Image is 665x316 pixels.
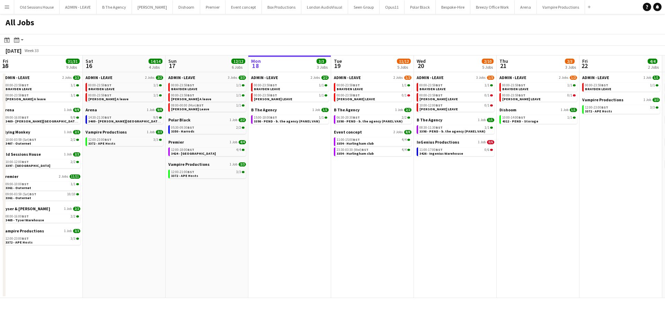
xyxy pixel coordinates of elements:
span: 00:00-23:59 [254,84,277,87]
span: ADMIN - LEAVE [251,75,278,80]
span: 00:00-23:59 [419,94,443,97]
span: Chris Lane LEAVE [254,97,292,101]
span: 2/2 [73,130,80,134]
span: BST [353,93,360,97]
span: 1 Job [312,108,320,112]
div: Old Sessions House1 Job2/210:00-12:00BST2/23397 - [GEOGRAPHIC_DATA] [3,152,80,174]
span: B The Agency [417,117,442,122]
span: 9/9 [153,116,158,119]
span: 00:00-23:59 [337,94,360,97]
span: BST [187,147,194,152]
a: 11:00-17:00BST0/63426 - Ingenius Warehouse [419,147,493,155]
span: 08:30-11:30 [419,126,443,129]
a: Flying Monkey1 Job2/2 [3,129,80,135]
span: 11:00-15:00 [337,138,360,142]
span: 1 Job [64,152,72,156]
div: ADMIN - LEAVE2 Jobs2/200:00-23:59BST1/1BRAYDEN LEAVE00:00-23:59BST1/1[PERSON_NAME] A leave [3,75,80,107]
span: 3372 - APE Hosts [171,173,198,178]
span: ADMIN - LEAVE [582,75,609,80]
span: 3372 - APE Hosts [585,109,612,113]
span: BST [197,103,204,108]
a: 12:00-23:00BST3/33372 - APE Hosts [88,137,162,145]
div: ADMIN - LEAVE2 Jobs1/200:00-23:59BST1/1BRAYDEN LEAVE00:00-23:59BST0/1[PERSON_NAME] LEAVE [499,75,577,107]
div: Arena1 Job9/914:30-21:30BST9/93409 - [PERSON_NAME][GEOGRAPHIC_DATA] ([GEOGRAPHIC_DATA] Car)) [86,107,163,129]
span: 2 Jobs [393,130,403,134]
span: 1/1 [153,94,158,97]
a: Vampire Productions1 Job3/3 [86,129,163,135]
span: 10:00-12:00 [419,104,443,107]
span: 1/1 [319,94,324,97]
span: 0/1 [402,94,407,97]
a: ADMIN - LEAVE2 Jobs1/2 [334,75,411,80]
span: ANDY SICK LEAVE [419,107,458,111]
span: 11:00-17:00 [419,148,443,152]
button: Event concept [225,0,262,14]
button: Bespoke-Hire [436,0,470,14]
a: 05:30-09:30BST2/23350 - Harrods [171,125,245,133]
span: BST [436,147,443,152]
a: 12:00-23:00BST3/33372 - APE Hosts [585,105,658,113]
button: ADMIN - LEAVE [60,0,97,14]
span: 3409 - Dorney lake (Breezy Car)) [6,119,124,123]
span: 2 Jobs [559,76,568,80]
span: 1/2 [404,76,411,80]
span: BST [105,115,112,120]
span: 1/1 [653,76,660,80]
a: 00:00-23:59BST1/1[PERSON_NAME] LEAVE [254,93,327,101]
span: 1 Job [64,130,72,134]
a: B The Agency1 Job1/1 [417,117,494,122]
span: 08:00-00:00 (Mon) [171,104,204,107]
a: 00:00-23:59BST0/1[PERSON_NAME] LEAVE [337,93,410,101]
span: 1 Job [644,76,651,80]
span: 9/9 [156,108,163,112]
a: 00:00-23:59BST1/1BRAYDEN LEAVE [585,83,658,91]
span: Vampire Productions [86,129,127,135]
span: BST [353,137,360,142]
span: 1 Job [478,140,486,144]
button: Premier [200,0,225,14]
span: 4/4 [239,140,246,144]
span: 3398 - PEND - b. the agency (PANEL VAN) [254,119,320,123]
button: London AudioVisual [301,0,348,14]
a: 09:00-16:00BST9/93409 - [PERSON_NAME][GEOGRAPHIC_DATA] ([GEOGRAPHIC_DATA] Car)) [6,115,79,123]
a: 00:00-23:59BST1/1BRAYDEN LEAVE [6,83,79,91]
span: BST [436,83,443,87]
span: Flying Monkey [3,129,30,135]
span: 00:00-23:59 [171,94,194,97]
span: Polar Black [168,117,190,122]
span: 12:00-21:00 [171,170,194,174]
a: ADMIN - LEAVE2 Jobs2/2 [251,75,329,80]
span: BST [601,105,608,110]
span: 3426 - Ingenius Warehouse [419,151,463,156]
span: 2/2 [236,126,241,129]
div: B The Agency1 Job1/108:30-11:30BST1/13398 - PEND - b. the agency (PANEL VAN) [417,117,494,139]
span: BST [436,125,443,130]
span: 3398 - PEND - b. the agency (PANEL VAN) [337,119,402,123]
a: 00:00-23:59BST0/1[PERSON_NAME] LEAVE [502,93,576,101]
span: 2 Jobs [62,76,72,80]
span: 0/6 [487,140,494,144]
div: ADMIN - LEAVE2 Jobs2/200:00-23:59BST1/1BRAYDEN LEAVE00:00-23:59BST1/1[PERSON_NAME] LEAVE [251,75,329,107]
a: 15:00-18:00BST1/13398 - PEND - b. the agency (PANEL VAN) [254,115,327,123]
span: 0/6 [485,148,489,152]
span: 2 Jobs [311,76,320,80]
span: 1 Job [147,130,154,134]
span: Chris Lane LEAVE [502,97,541,101]
span: 00:00-23:59 [585,84,608,87]
span: 00:00-23:59 [6,84,29,87]
span: BST [187,93,194,97]
span: ADMIN - LEAVE [168,75,195,80]
span: InGenius Productions [417,139,459,145]
div: Polar Black1 Job2/205:30-09:30BST2/23350 - Harrods [168,117,246,139]
span: 23:30-03:30 (Wed) [337,148,369,152]
span: Vampire Productions [582,97,623,102]
span: 00:00-23:59 [502,84,525,87]
span: 3/3 [239,76,246,80]
a: 00:00-23:59BST1/1[PERSON_NAME] A leave [6,93,79,101]
a: ADMIN - LEAVE3 Jobs3/3 [168,75,246,80]
a: 00:00-23:59BST1/1BRAYDEN LEAVE [337,83,410,91]
span: 14:30-21:30 [88,116,112,119]
span: 3424 - Bridgelink Community centre [171,151,216,156]
span: 00:00-23:59 [6,94,29,97]
span: 1 Job [230,140,237,144]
